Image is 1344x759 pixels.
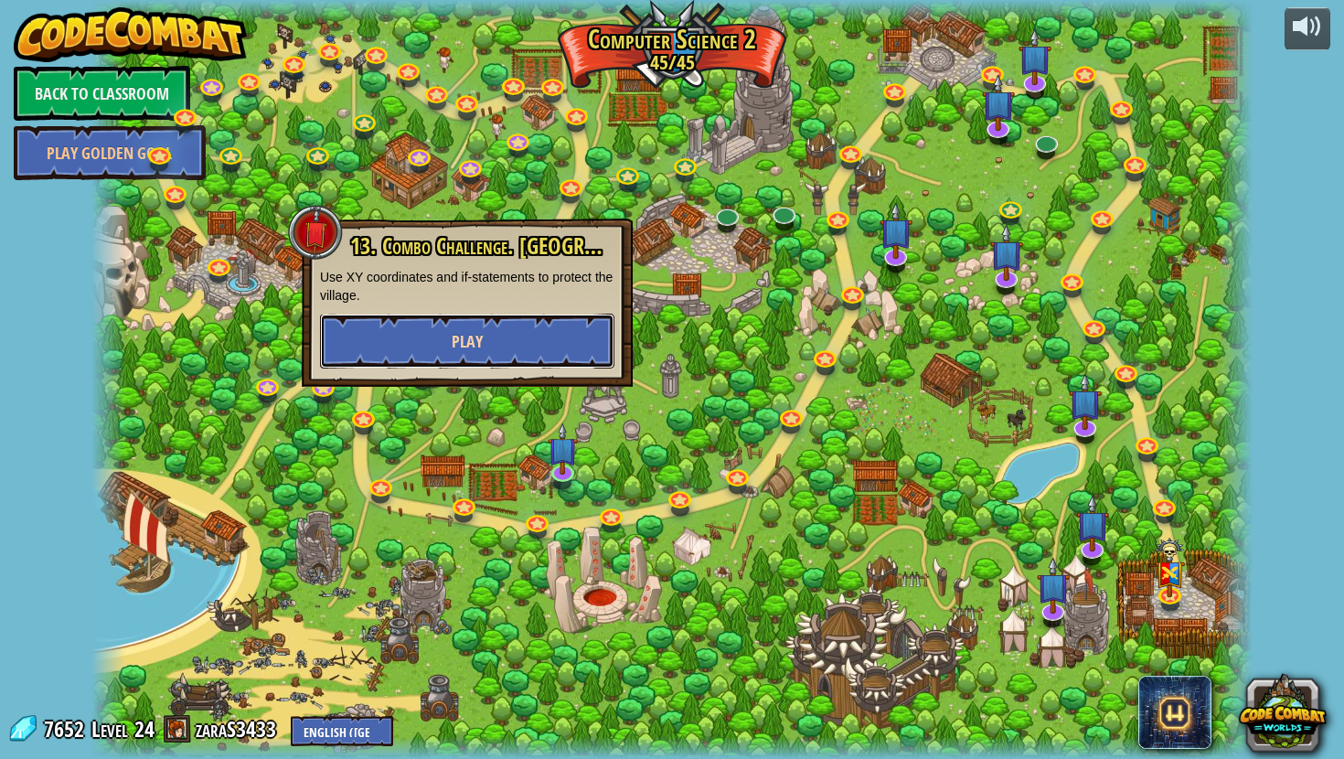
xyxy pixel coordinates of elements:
[982,74,1015,132] img: level-banner-unstarted-subscriber.png
[1019,28,1051,86] img: level-banner-unstarted-subscriber.png
[880,202,912,260] img: level-banner-unstarted-subscriber.png
[989,224,1022,282] img: level-banner-unstarted-subscriber.png
[1285,7,1330,50] button: Adjust volume
[14,66,190,121] a: Back to Classroom
[14,125,206,180] a: Play Golden Goal
[320,268,614,305] p: Use XY coordinates and if-statements to protect the village.
[44,714,90,743] span: 7652
[14,7,248,62] img: CodeCombat - Learn how to code by playing a game
[134,714,155,743] span: 24
[91,714,128,744] span: Level
[350,230,696,262] span: 13. Combo Challenge. [GEOGRAPHIC_DATA]
[1075,495,1108,552] img: level-banner-unstarted-subscriber.png
[1036,557,1069,615] img: level-banner-unstarted-subscriber.png
[452,330,483,353] span: Play
[196,714,282,743] a: zaraS3433
[1156,538,1186,597] img: level-banner-multiplayer.png
[548,423,578,476] img: level-banner-unstarted-subscriber.png
[320,314,614,369] button: Play
[1069,373,1102,431] img: level-banner-unstarted-subscriber.png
